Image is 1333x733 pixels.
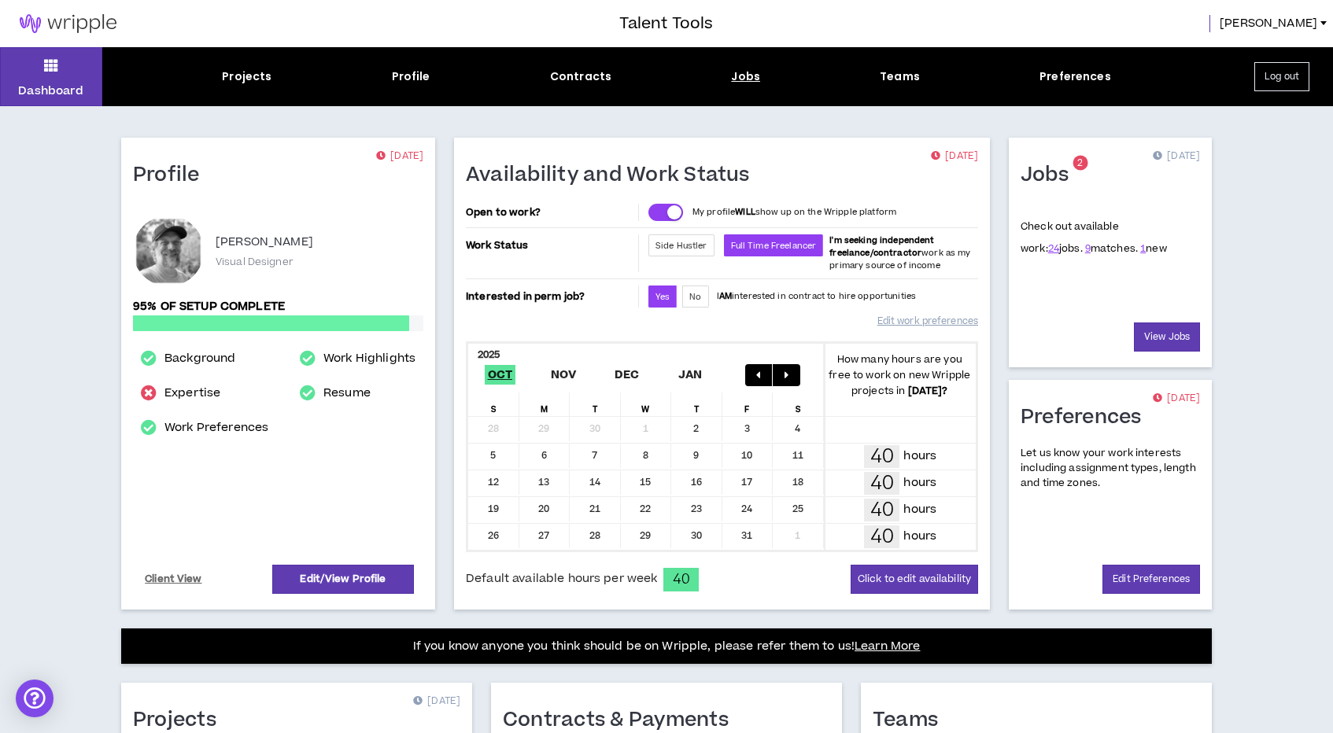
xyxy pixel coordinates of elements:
h1: Jobs [1021,163,1080,188]
span: Oct [485,365,516,385]
span: Side Hustler [655,240,707,252]
p: hours [903,474,936,492]
a: 1 [1140,241,1146,256]
div: F [722,392,774,416]
b: I'm seeking independent freelance/contractor [829,234,934,259]
a: Expertise [164,384,220,403]
button: Click to edit availability [851,565,978,594]
p: Interested in perm job? [466,285,635,308]
p: Let us know your work interests including assignment types, length and time zones. [1021,446,1200,492]
p: [DATE] [931,149,978,164]
button: Log out [1254,62,1309,91]
p: How many hours are you free to work on new Wripple projects in [824,352,977,399]
h1: Profile [133,163,212,188]
a: 24 [1048,241,1059,256]
h1: Teams [873,708,950,733]
b: 2025 [478,348,500,362]
p: [DATE] [376,149,423,164]
a: View Jobs [1134,322,1200,352]
a: Learn More [855,638,920,654]
div: Contracts [550,68,611,85]
h1: Availability and Work Status [466,163,762,188]
p: Work Status [466,234,635,256]
span: [PERSON_NAME] [1220,15,1317,32]
p: If you know anyone you think should be on Wripple, please refer them to us! [413,637,921,656]
span: Yes [655,291,670,303]
p: [DATE] [1153,391,1200,407]
div: Preferences [1039,68,1111,85]
span: Jan [675,365,706,385]
h1: Projects [133,708,228,733]
div: Projects [222,68,271,85]
div: M [519,392,570,416]
p: hours [903,448,936,465]
div: Profile [392,68,430,85]
a: Edit work preferences [877,308,978,335]
p: [DATE] [413,694,460,709]
div: Open Intercom Messenger [16,680,54,717]
span: work as my primary source of income [829,234,970,271]
p: 95% of setup complete [133,298,423,315]
span: jobs. [1048,241,1083,256]
p: Dashboard [18,83,83,99]
div: T [570,392,621,416]
div: S [773,392,824,416]
div: T [671,392,722,416]
p: [DATE] [1153,149,1200,164]
div: Teams [880,68,920,85]
h3: Talent Tools [619,12,713,35]
p: hours [903,528,936,545]
span: Nov [548,365,580,385]
p: [PERSON_NAME] [216,233,313,252]
a: 9 [1085,241,1091,256]
a: Background [164,349,235,368]
p: Open to work? [466,206,635,219]
a: Work Preferences [164,418,268,437]
strong: WILL [735,206,755,218]
h1: Contracts & Payments [503,708,740,733]
a: Edit/View Profile [272,565,414,594]
a: Client View [142,565,205,593]
p: hours [903,501,936,518]
a: Work Highlights [323,349,415,368]
p: Check out available work: [1021,219,1167,256]
h1: Preferences [1021,405,1154,430]
p: I interested in contract to hire opportunities [717,290,917,303]
span: matches. [1085,241,1138,256]
div: W [621,392,672,416]
div: S [468,392,519,416]
span: No [689,291,701,303]
span: 2 [1077,157,1083,170]
a: Resume [323,384,371,403]
p: Visual Designer [216,255,294,269]
strong: AM [719,290,732,302]
div: peter k. [133,215,204,286]
b: [DATE] ? [908,384,948,398]
sup: 2 [1073,156,1087,171]
span: new [1140,241,1167,256]
span: Dec [611,365,643,385]
div: Jobs [731,68,760,85]
a: Edit Preferences [1102,565,1200,594]
p: My profile show up on the Wripple platform [692,206,896,219]
span: Default available hours per week [466,570,657,588]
